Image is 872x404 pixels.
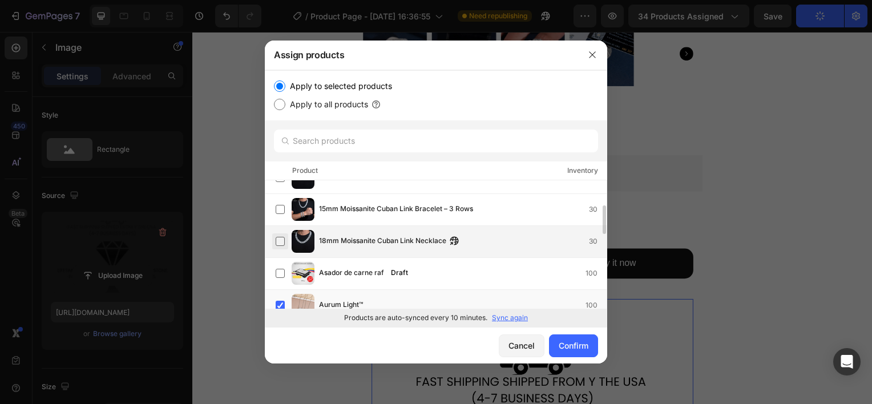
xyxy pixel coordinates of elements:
button: Add to cart [180,218,338,248]
div: Inventory [567,165,598,176]
p: No compare price [228,108,282,115]
input: Search products [274,130,598,152]
div: 30 [589,236,607,247]
div: 100 [586,268,607,279]
span: 18mm Moissanite Cuban Link Necklace [319,235,446,248]
span: 15mm Moissanite Cuban Link Bracelet – 3 Rows [319,203,473,216]
img: product-img [292,294,314,317]
span: 8 [211,189,215,198]
span: Asador de carne raf [319,267,384,280]
div: Draft [386,267,413,278]
button: Carousel Back Arrow [180,15,194,29]
p: Products are auto-synced every 10 minutes. [344,313,487,323]
div: Assign products [265,40,578,70]
button: Confirm [549,334,598,357]
img: product-img [292,198,314,221]
span: 10 [267,189,276,198]
span: 7 [181,189,186,198]
label: Apply to all products [285,98,368,111]
div: Trustoo - Star Rating Widget [208,135,309,147]
button: Cancel [499,334,544,357]
div: Image [195,253,219,263]
div: Product [292,165,318,176]
button: Carousel Next Arrow [491,15,504,29]
img: product-img [292,262,314,285]
div: Buy it now [405,225,447,241]
div: 30 [589,204,607,215]
p: Sync again [492,313,528,323]
span: 9 [239,189,244,198]
div: /> [265,70,607,327]
img: Trustoo.png [185,135,199,149]
div: Cancel [508,340,535,352]
h2: Baguette Cross™ Ring [176,72,509,99]
div: Add to cart [244,225,288,241]
img: product-img [292,230,314,253]
button: Buy it now [347,218,504,248]
span: Aurum Light™ [319,299,363,312]
button: Trustoo - Star Rating Widget [176,128,318,156]
div: Confirm [559,340,588,352]
div: Open Intercom Messenger [833,348,861,375]
div: $215.00 [171,99,219,124]
div: 100 [586,300,607,311]
legend: Tamaño del anillo: 7 [171,160,261,176]
label: Apply to selected products [285,79,392,93]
